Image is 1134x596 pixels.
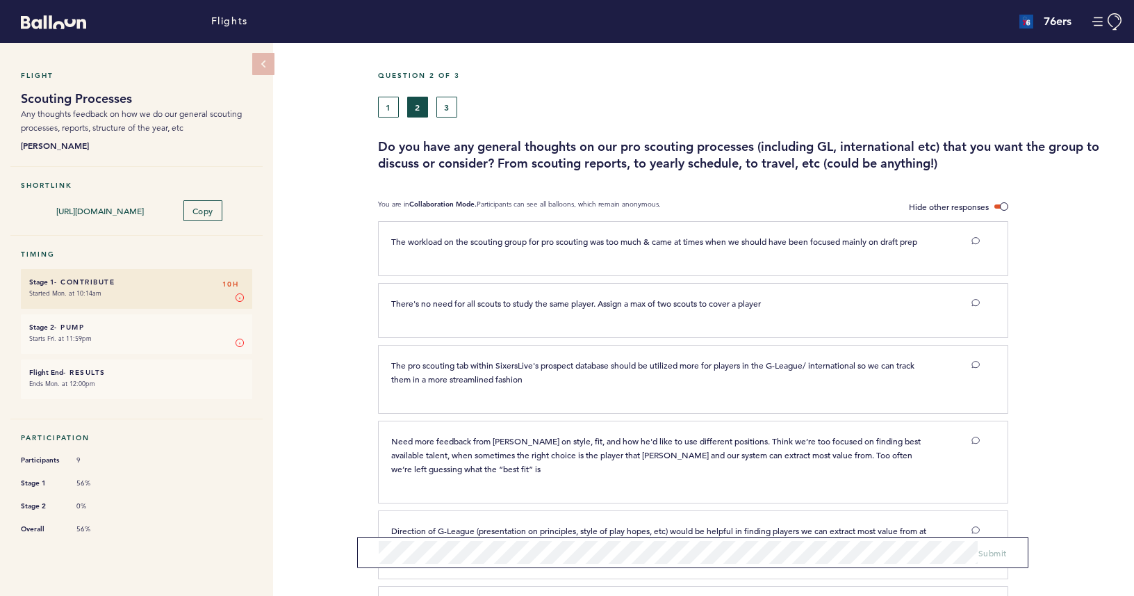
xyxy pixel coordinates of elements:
[21,138,252,152] b: [PERSON_NAME]
[1044,13,1071,30] h4: 76ers
[21,499,63,513] span: Stage 2
[29,379,95,388] time: Ends Mon. at 12:00pm
[29,323,54,332] small: Stage 2
[436,97,457,118] button: 3
[391,360,917,385] span: The pro scouting tab within SixersLive's prospect database should be utilized more for players in...
[29,368,63,377] small: Flight End
[378,71,1124,80] h5: Question 2 of 3
[391,525,928,550] span: Direction of G-League (presentation on principles, style of play hopes, etc) would be helpful in ...
[211,14,248,29] a: Flights
[183,200,222,221] button: Copy
[21,15,86,29] svg: Balloon
[21,181,252,190] h5: Shortlink
[391,298,761,309] span: There's no need for all scouts to study the same player. Assign a max of two scouts to cover a pl...
[978,547,1007,558] span: Submit
[29,368,244,377] h6: - Results
[909,201,989,212] span: Hide other responses
[29,334,92,343] time: Starts Fri. at 11:59pm
[407,97,428,118] button: 2
[76,456,118,465] span: 9
[378,200,661,214] p: You are in Participants can see all balloons, which remain anonymous.
[21,453,63,467] span: Participants
[409,200,477,209] b: Collaboration Mode.
[29,323,244,332] h6: - Pump
[21,71,252,80] h5: Flight
[29,277,54,287] small: Stage 1
[222,277,239,291] span: 10H
[21,108,242,133] span: Any thoughts feedback on how we do our general scouting processes, reports, structure of the year...
[378,138,1124,172] h3: Do you have any general thoughts on our pro scouting processes (including GL, international etc) ...
[76,524,118,534] span: 56%
[378,97,399,118] button: 1
[391,236,917,247] span: The workload on the scouting group for pro scouting was too much & came at times when we should h...
[29,277,244,287] h6: - Contribute
[978,546,1007,560] button: Submit
[21,476,63,490] span: Stage 1
[1092,13,1124,31] button: Manage Account
[10,14,86,29] a: Balloon
[29,289,101,298] time: Started Mon. at 10:14am
[21,250,252,259] h5: Timing
[192,205,213,216] span: Copy
[21,90,252,107] h1: Scouting Processes
[76,501,118,511] span: 0%
[76,478,118,488] span: 56%
[391,435,923,474] span: Need more feedback from [PERSON_NAME] on style, fit, and how he'd like to use different positions...
[21,433,252,442] h5: Participation
[21,522,63,536] span: Overall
